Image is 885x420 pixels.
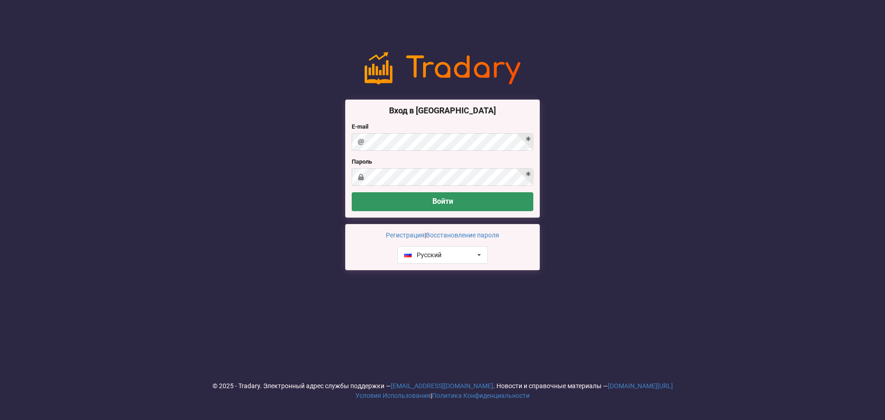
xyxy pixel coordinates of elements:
a: [DOMAIN_NAME][URL] [608,382,673,390]
a: Регистрация [386,231,425,239]
a: [EMAIL_ADDRESS][DOMAIN_NAME] [391,382,493,390]
h3: Вход в [GEOGRAPHIC_DATA] [352,105,533,116]
a: Политика Конфиденциальности [432,392,530,399]
a: Восстановление пароля [426,231,499,239]
img: logo-noslogan-1ad60627477bfbe4b251f00f67da6d4e.png [365,52,520,84]
a: Условия Использования [355,392,431,399]
button: Войти [352,192,533,211]
div: Русский [404,252,442,258]
label: E-mail [352,122,533,131]
div: © 2025 - Tradary. Электронный адрес службы поддержки — . Новости и справочные материалы — | [6,381,879,401]
p: | [352,231,533,240]
label: Пароль [352,157,533,166]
